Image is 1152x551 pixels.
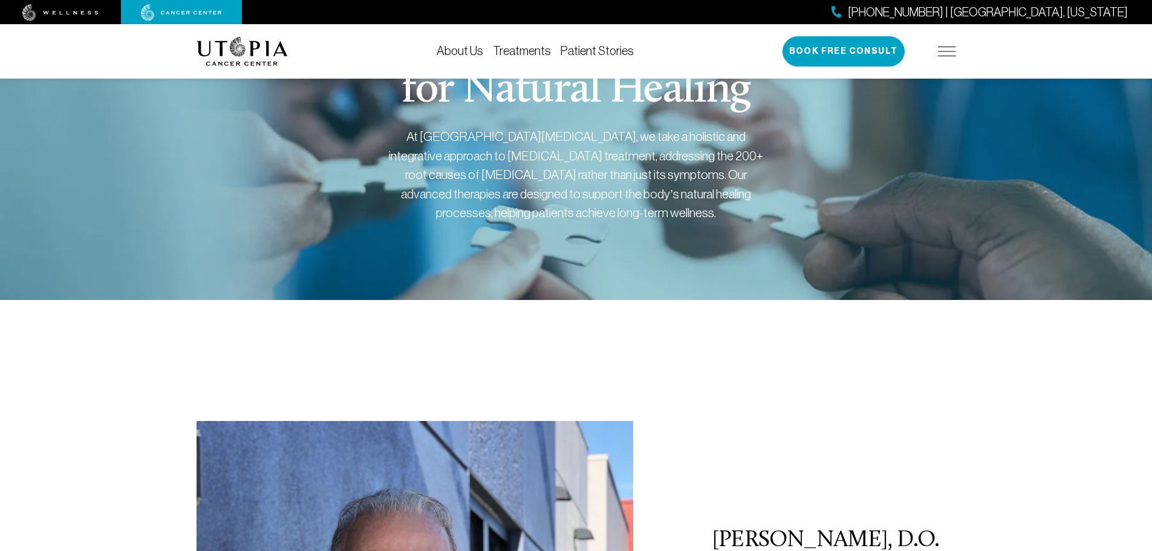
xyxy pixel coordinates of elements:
[197,37,288,66] img: logo
[437,44,483,57] a: About Us
[848,4,1128,21] span: [PHONE_NUMBER] | [GEOGRAPHIC_DATA], [US_STATE]
[831,4,1128,21] a: [PHONE_NUMBER] | [GEOGRAPHIC_DATA], [US_STATE]
[141,4,222,21] img: cancer center
[22,4,99,21] img: wellness
[938,47,956,56] img: icon-hamburger
[783,36,905,67] button: Book Free Consult
[561,44,634,57] a: Patient Stories
[389,127,764,223] div: At [GEOGRAPHIC_DATA][MEDICAL_DATA], we take a holistic and integrative approach to [MEDICAL_DATA]...
[493,44,551,57] a: Treatments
